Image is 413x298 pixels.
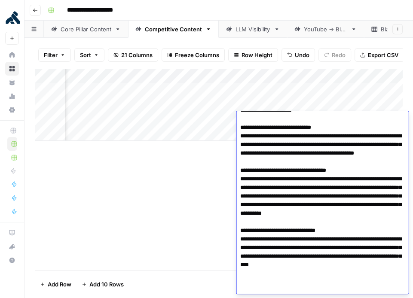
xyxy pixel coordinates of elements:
[242,51,272,59] span: Row Height
[48,280,71,289] span: Add Row
[5,10,21,25] img: Kong Logo
[364,21,412,38] a: Blank
[318,48,351,62] button: Redo
[5,240,19,253] button: What's new?
[6,240,18,253] div: What's new?
[304,25,347,33] div: YouTube -> Blog
[228,48,278,62] button: Row Height
[76,277,129,291] button: Add 10 Rows
[145,25,202,33] div: Competitive Content
[355,48,404,62] button: Export CSV
[5,48,19,62] a: Home
[121,51,153,59] span: 21 Columns
[61,25,111,33] div: Core Pillar Content
[368,51,398,59] span: Export CSV
[5,62,19,76] a: Browse
[332,51,346,59] span: Redo
[5,226,19,240] a: AirOps Academy
[381,25,395,33] div: Blank
[35,277,76,291] button: Add Row
[287,21,364,38] a: YouTube -> Blog
[175,51,219,59] span: Freeze Columns
[281,48,315,62] button: Undo
[162,48,225,62] button: Freeze Columns
[44,21,128,38] a: Core Pillar Content
[108,48,158,62] button: 21 Columns
[5,89,19,103] a: Usage
[219,21,287,38] a: LLM Visibility
[5,7,19,28] button: Workspace: Kong
[38,48,71,62] button: Filter
[128,21,219,38] a: Competitive Content
[5,103,19,117] a: Settings
[44,51,58,59] span: Filter
[5,253,19,267] button: Help + Support
[74,48,104,62] button: Sort
[80,51,91,59] span: Sort
[89,280,124,289] span: Add 10 Rows
[236,25,270,33] div: LLM Visibility
[295,51,309,59] span: Undo
[5,76,19,89] a: Your Data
